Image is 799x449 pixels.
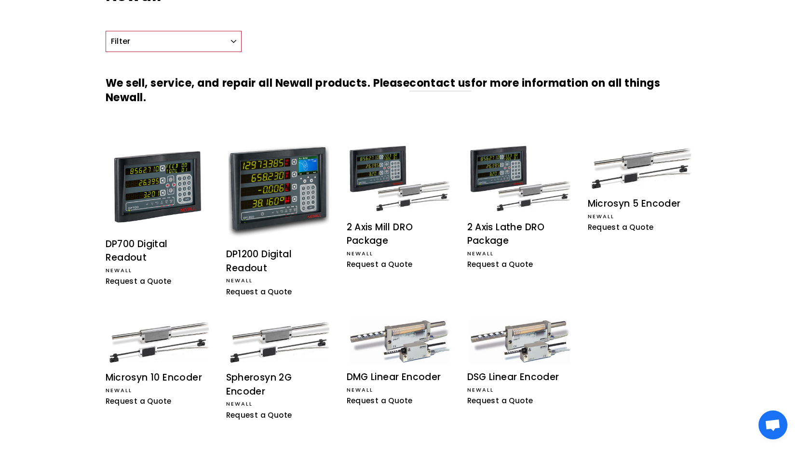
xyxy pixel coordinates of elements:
[467,370,573,384] div: DSG Linear Encoder
[108,145,209,228] img: DP700 Digital Readout
[106,319,212,409] a: Microsyn 10 Encoder Microsyn 10 Encoder Newall Request a Quote
[470,319,570,363] img: DSG Linear Encoder
[347,221,453,248] div: 2 Axis Mill DRO Package
[106,266,212,275] div: Newall
[347,386,453,395] div: Newall
[347,250,453,258] div: Newall
[588,145,694,236] a: Microsyn 5 Encoder Microsyn 5 Encoder Newall Request a Quote
[226,145,332,300] a: DP1200 Digital Readout DP1200 Digital Readout Newall Request a Quote
[349,145,450,212] img: 2 Axis Mill DRO Package
[467,396,533,406] span: Request a Quote
[467,250,573,258] div: Newall
[347,319,453,409] a: DMG Linear Encoder DMG Linear Encoder Newall Request a Quote
[467,319,573,409] a: DSG Linear Encoder DSG Linear Encoder Newall Request a Quote
[226,248,332,275] div: DP1200 Digital Readout
[467,386,573,395] div: Newall
[347,259,413,269] span: Request a Quote
[588,212,694,221] div: Newall
[470,145,570,212] img: 2 Axis Lathe DRO Package
[106,371,212,385] div: Microsyn 10 Encoder
[229,319,329,364] img: Spherosyn 2G Encoder
[347,396,413,406] span: Request a Quote
[106,276,172,286] span: Request a Quote
[106,386,212,395] div: Newall
[409,76,471,92] a: contact us
[467,259,533,269] span: Request a Quote
[226,277,332,285] div: Newall
[226,319,332,423] a: Spherosyn 2G Encoder Spherosyn 2G Encoder Newall Request a Quote
[106,396,172,406] span: Request a Quote
[229,145,329,238] img: DP1200 Digital Readout
[467,145,573,273] a: 2 Axis Lathe DRO Package 2 Axis Lathe DRO Package Newall Request a Quote
[347,145,453,273] a: 2 Axis Mill DRO Package 2 Axis Mill DRO Package Newall Request a Quote
[226,287,292,297] span: Request a Quote
[467,221,573,248] div: 2 Axis Lathe DRO Package
[590,145,691,190] img: Microsyn 5 Encoder
[588,197,694,211] div: Microsyn 5 Encoder
[226,400,332,409] div: Newall
[106,238,212,265] div: DP700 Digital Readout
[349,319,450,363] img: DMG Linear Encoder
[106,62,694,120] h3: We sell, service, and repair all Newall products. Please for more information on all things Newall.
[347,370,453,384] div: DMG Linear Encoder
[758,410,787,439] div: Otevřený chat
[226,371,332,398] div: Spherosyn 2G Encoder
[108,319,209,364] img: Microsyn 10 Encoder
[226,410,292,420] span: Request a Quote
[106,145,212,290] a: DP700 Digital Readout DP700 Digital Readout Newall Request a Quote
[588,222,654,232] span: Request a Quote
